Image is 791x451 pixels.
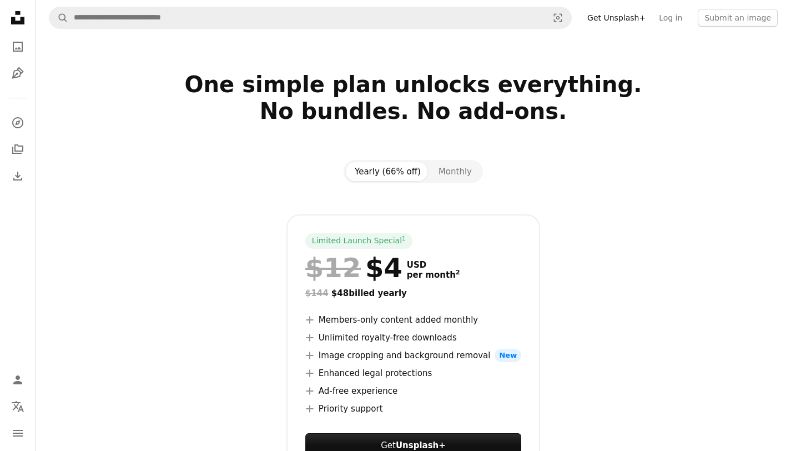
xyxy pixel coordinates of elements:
a: Photos [7,36,29,58]
button: Menu [7,422,29,444]
a: Explore [7,112,29,134]
strong: Unsplash+ [396,440,446,450]
div: $4 [305,253,402,282]
li: Ad-free experience [305,384,521,398]
button: Visual search [545,7,571,28]
span: USD [407,260,460,270]
div: $48 billed yearly [305,287,521,300]
button: Search Unsplash [49,7,68,28]
a: 2 [454,270,462,280]
li: Enhanced legal protections [305,367,521,380]
a: Home — Unsplash [7,7,29,31]
form: Find visuals sitewide [49,7,572,29]
button: Yearly (66% off) [346,162,430,181]
li: Image cropping and background removal [305,349,521,362]
li: Members-only content added monthly [305,313,521,327]
button: Language [7,395,29,418]
span: per month [407,270,460,280]
a: 1 [400,235,408,247]
span: New [495,349,521,362]
li: Unlimited royalty-free downloads [305,331,521,344]
a: Download History [7,165,29,187]
button: Submit an image [698,9,778,27]
a: Log in / Sign up [7,369,29,391]
sup: 1 [402,235,406,242]
a: Illustrations [7,62,29,84]
span: $144 [305,288,329,298]
a: Get Unsplash+ [581,9,652,27]
div: Limited Launch Special [305,233,412,249]
sup: 2 [456,269,460,276]
a: Log in [652,9,689,27]
a: Collections [7,138,29,161]
li: Priority support [305,402,521,415]
span: $12 [305,253,361,282]
button: Monthly [430,162,481,181]
h2: One simple plan unlocks everything. No bundles. No add-ons. [56,71,771,151]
